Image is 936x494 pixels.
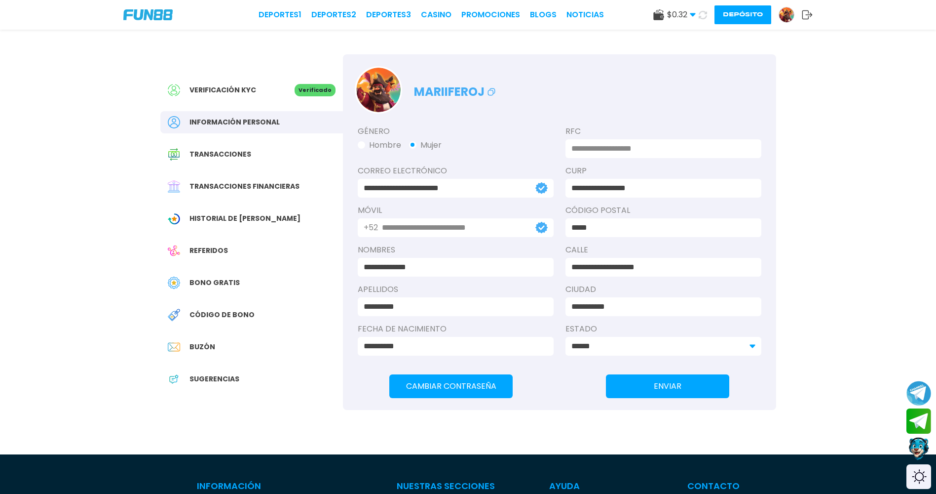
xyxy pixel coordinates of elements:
[160,79,343,101] a: Verificación KYCVerificado
[168,245,180,257] img: Referral
[409,139,442,151] button: Mujer
[358,323,554,335] label: Fecha de Nacimiento
[168,116,180,128] img: Personal
[168,148,180,161] img: Transaction History
[606,374,729,398] button: ENVIAR
[358,244,554,256] label: NOMBRES
[714,5,771,24] button: Depósito
[397,479,495,493] p: Nuestras Secciones
[565,323,761,335] label: Estado
[168,212,180,225] img: Wagering Transaction
[565,284,761,295] label: Ciudad
[779,7,802,23] a: Avatar
[189,278,240,288] span: Bono Gratis
[160,207,343,230] a: Wagering TransactionHistorial de [PERSON_NAME]
[687,479,740,493] p: Contacto
[160,368,343,390] a: App FeedbackSugerencias
[389,374,513,398] button: Cambiar Contraseña
[358,165,554,177] label: Correo electrónico
[366,9,411,21] a: Deportes3
[189,213,300,224] span: Historial de [PERSON_NAME]
[160,240,343,262] a: ReferralReferidos
[906,436,931,462] button: Contact customer service
[160,143,343,165] a: Transaction HistoryTransacciones
[311,9,356,21] a: Deportes2
[356,68,401,112] img: Avatar
[189,374,239,384] span: Sugerencias
[168,309,180,321] img: Redeem Bonus
[421,9,451,21] a: CASINO
[189,149,251,160] span: Transacciones
[565,165,761,177] label: CURP
[667,9,696,21] span: $ 0.32
[123,9,173,20] img: Company Logo
[364,222,378,234] p: +52
[549,479,633,493] p: Ayuda
[906,464,931,489] div: Switch theme
[565,205,761,216] label: Código Postal
[189,342,215,352] span: Buzón
[160,111,343,133] a: PersonalInformación personal
[358,139,401,151] button: Hombre
[189,181,300,192] span: Transacciones financieras
[189,85,256,95] span: Verificación KYC
[189,310,255,320] span: Código de bono
[189,246,228,256] span: Referidos
[168,341,180,353] img: Inbox
[906,380,931,406] button: Join telegram channel
[160,336,343,358] a: InboxBuzón
[530,9,557,21] a: BLOGS
[168,277,180,289] img: Free Bonus
[566,9,604,21] a: NOTICIAS
[259,9,301,21] a: Deportes1
[160,272,343,294] a: Free BonusBono Gratis
[168,180,180,193] img: Financial Transaction
[906,409,931,434] button: Join telegram
[295,84,336,96] p: Verificado
[197,479,342,493] p: Información
[565,244,761,256] label: Calle
[358,284,554,295] label: APELLIDOS
[414,78,497,101] p: mariiferoj
[189,117,280,127] span: Información personal
[160,175,343,198] a: Financial TransactionTransacciones financieras
[565,125,761,137] label: RFC
[358,125,554,137] label: Género
[160,304,343,326] a: Redeem BonusCódigo de bono
[779,7,794,22] img: Avatar
[461,9,520,21] a: Promociones
[168,373,180,385] img: App Feedback
[358,205,554,216] label: Móvil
